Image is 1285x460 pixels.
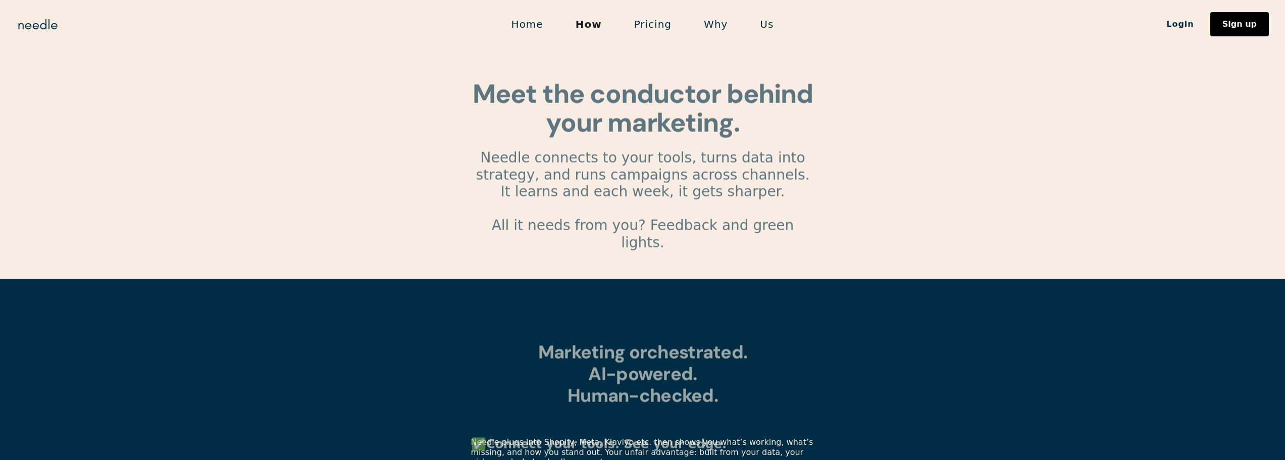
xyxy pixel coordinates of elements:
a: Why [688,14,744,35]
strong: Marketing orchestrated. AI-powered. Human-checked. [538,340,747,407]
div: Sign up [1222,20,1257,28]
a: Sign up [1210,12,1269,36]
p: ✅ [471,437,814,452]
a: How [559,14,618,35]
a: Login [1150,16,1210,33]
a: Us [744,14,790,35]
a: Home [495,14,559,35]
p: Needle connects to your tools, turns data into strategy, and runs campaigns across channels. It l... [471,149,814,268]
strong: Meet the conductor behind your marketing. [473,77,812,140]
a: Pricing [618,14,688,35]
strong: Connect your tools. See your edge. [486,437,727,451]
